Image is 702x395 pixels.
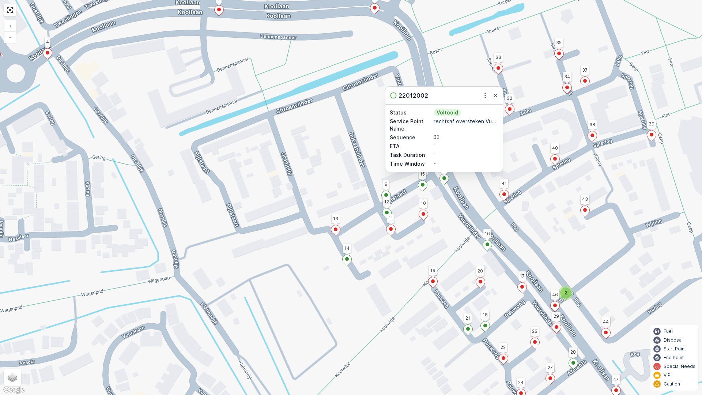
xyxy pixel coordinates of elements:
[399,91,428,100] p: 22012002
[390,143,432,150] p: ETA
[434,160,498,168] div: -
[434,151,498,159] div: -
[434,143,498,150] div: -
[434,118,498,125] p: rechtsaf oversteken Vu...
[390,134,432,141] p: Sequence
[390,109,432,116] p: Status
[390,151,432,159] p: Task Duration
[434,134,498,141] div: 30
[390,118,432,132] p: Service Point Name
[436,109,459,116] p: Voltooid
[390,160,432,168] p: Time Window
